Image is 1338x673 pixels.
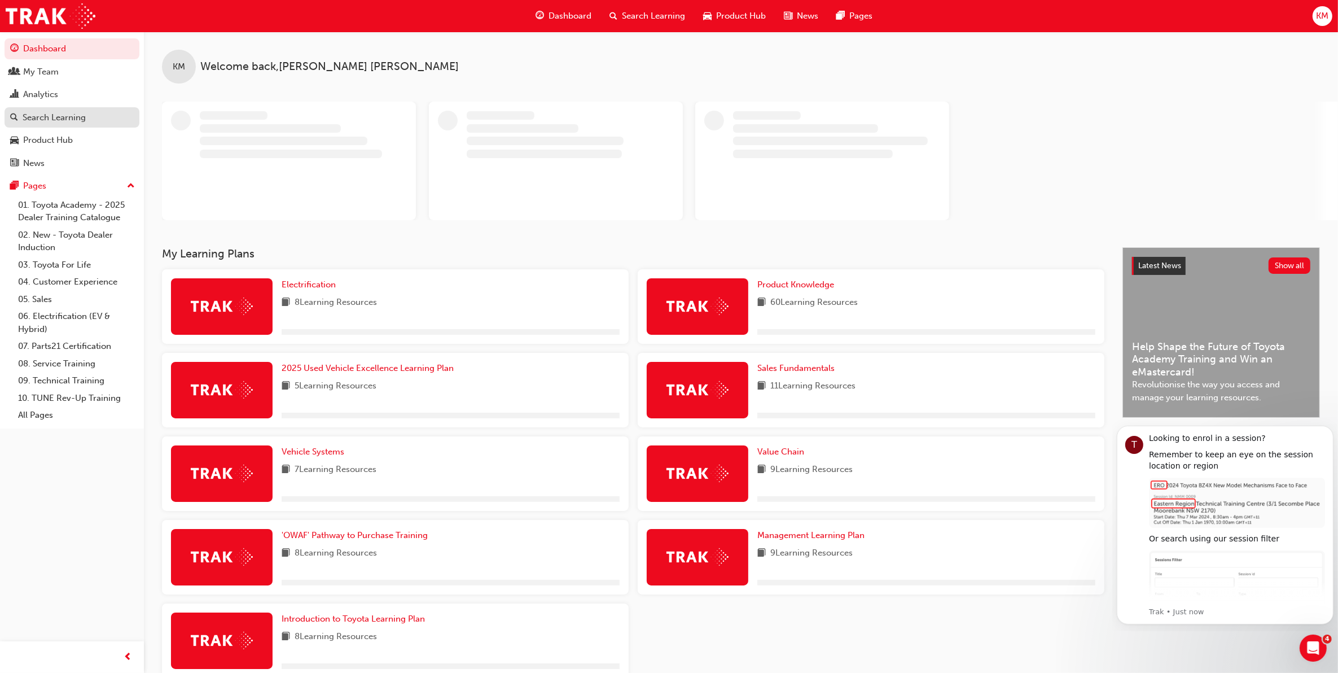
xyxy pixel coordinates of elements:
[282,529,432,542] a: 'OWAF' Pathway to Purchase Training
[23,65,59,78] div: My Team
[757,363,835,373] span: Sales Fundamentals
[1269,257,1311,274] button: Show all
[1122,247,1320,418] a: Latest NewsShow allHelp Shape the Future of Toyota Academy Training and Win an eMastercard!Revolu...
[1316,10,1328,23] span: KM
[282,363,454,373] span: 2025 Used Vehicle Excellence Learning Plan
[282,614,425,624] span: Introduction to Toyota Learning Plan
[5,107,139,128] a: Search Learning
[770,547,853,561] span: 9 Learning Resources
[5,130,139,151] a: Product Hub
[173,60,185,73] span: KM
[757,362,839,375] a: Sales Fundamentals
[14,226,139,256] a: 02. New - Toyota Dealer Induction
[10,113,18,123] span: search-icon
[757,547,766,561] span: book-icon
[1132,257,1310,275] a: Latest NewsShow all
[5,153,139,174] a: News
[609,9,617,23] span: search-icon
[10,181,19,191] span: pages-icon
[666,381,729,399] img: Trak
[14,256,139,274] a: 03. Toyota For Life
[5,36,139,176] button: DashboardMy TeamAnalyticsSearch LearningProduct HubNews
[191,465,253,482] img: Trak
[191,632,253,649] img: Trak
[282,630,290,644] span: book-icon
[191,548,253,566] img: Trak
[775,5,827,28] a: news-iconNews
[622,10,685,23] span: Search Learning
[757,529,869,542] a: Management Learning Plan
[282,296,290,310] span: book-icon
[666,465,729,482] img: Trak
[6,3,95,29] img: Trak
[1132,378,1310,404] span: Revolutionise the way you access and manage your learning resources.
[282,530,428,540] span: 'OWAF' Pathway to Purchase Training
[295,630,377,644] span: 8 Learning Resources
[770,379,856,394] span: 11 Learning Resources
[23,134,73,147] div: Product Hub
[770,296,858,310] span: 60 Learning Resources
[14,196,139,226] a: 01. Toyota Academy - 2025 Dealer Training Catalogue
[14,372,139,390] a: 09. Technical Training
[295,547,377,561] span: 8 Learning Resources
[536,9,544,23] span: guage-icon
[1112,415,1338,631] iframe: Intercom notifications message
[600,5,694,28] a: search-iconSearch Learning
[694,5,775,28] a: car-iconProduct Hub
[757,463,766,477] span: book-icon
[757,296,766,310] span: book-icon
[10,159,19,169] span: news-icon
[797,10,818,23] span: News
[757,530,865,540] span: Management Learning Plan
[14,390,139,407] a: 10. TUNE Rev-Up Training
[200,60,459,73] span: Welcome back , [PERSON_NAME] [PERSON_NAME]
[770,463,853,477] span: 9 Learning Resources
[23,111,86,124] div: Search Learning
[757,445,809,458] a: Value Chain
[295,379,376,394] span: 5 Learning Resources
[10,90,19,100] span: chart-icon
[827,5,881,28] a: pages-iconPages
[14,273,139,291] a: 04. Customer Experience
[757,278,839,291] a: Product Knowledge
[282,279,336,290] span: Electrification
[1313,6,1332,26] button: KM
[757,379,766,394] span: book-icon
[5,176,139,196] button: Pages
[5,84,139,105] a: Analytics
[703,9,712,23] span: car-icon
[282,447,344,457] span: Vehicle Systems
[295,296,377,310] span: 8 Learning Resources
[14,407,139,424] a: All Pages
[295,463,376,477] span: 7 Learning Resources
[282,463,290,477] span: book-icon
[282,547,290,561] span: book-icon
[10,44,19,54] span: guage-icon
[282,445,349,458] a: Vehicle Systems
[666,298,729,315] img: Trak
[784,9,792,23] span: news-icon
[849,10,872,23] span: Pages
[14,308,139,338] a: 06. Electrification (EV & Hybrid)
[127,179,135,194] span: up-icon
[282,379,290,394] span: book-icon
[5,62,139,82] a: My Team
[14,291,139,308] a: 05. Sales
[1138,261,1181,270] span: Latest News
[836,9,845,23] span: pages-icon
[10,67,19,77] span: people-icon
[282,362,458,375] a: 2025 Used Vehicle Excellence Learning Plan
[666,548,729,566] img: Trak
[14,355,139,373] a: 08. Service Training
[23,88,58,101] div: Analytics
[716,10,766,23] span: Product Hub
[23,157,45,170] div: News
